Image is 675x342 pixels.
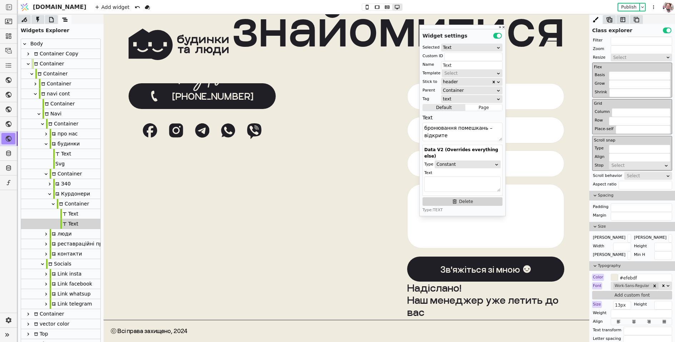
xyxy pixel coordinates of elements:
div: Text [424,169,501,177]
div: Width [592,243,605,250]
div: люди [21,229,100,239]
div: Svg [21,159,100,169]
div: Text [53,149,71,159]
button: Publish [618,4,639,11]
div: Widgets Explorer [18,24,104,34]
div: Work-Sans-Regular [613,283,651,289]
div: Shrink [594,89,608,96]
div: Top [32,329,48,339]
div: Min H [633,251,646,258]
iframe: To enrich screen reader interactions, please activate Accessibility in Grammarly extension settings [104,14,589,342]
div: Tag [422,95,429,103]
div: Body [28,39,43,49]
div: Stop [594,162,604,169]
div: Container [42,99,75,109]
div: Container [21,199,100,209]
div: Margin [592,212,607,219]
img: Logo [19,0,30,14]
div: Link insta [50,269,81,279]
div: Custom ID [422,53,443,60]
div: про нас [21,129,100,139]
div: Template [422,70,440,77]
div: Stick to [422,78,437,85]
div: Zoom [592,45,605,53]
div: реставраційні проєкти [50,239,117,249]
div: Type: TEXT [422,207,502,213]
div: Type [424,161,433,168]
span: Spacing [598,193,672,199]
div: Widget settings [420,29,505,40]
div: navi cont [21,89,100,99]
img: 1611404642663-DSC_1169-po-%D1%81cropped.jpg [663,1,674,14]
div: Container [46,119,78,129]
div: Type [594,145,604,152]
div: Color [592,274,604,281]
div: Size [592,301,602,308]
div: люди [50,229,72,239]
div: Link whatsup [50,289,91,299]
div: З40 [53,179,71,189]
div: Navi [21,109,100,119]
div: Constant [436,161,494,168]
button: Page [465,104,502,111]
textarea: бронювання помешкань – відкрите [422,123,502,141]
div: Select [611,162,663,169]
div: Container [32,309,64,319]
h4: Scroll snap [594,138,670,144]
div: Body [21,39,100,49]
h4: Flex [594,64,670,70]
div: Link whatsup [21,289,100,299]
div: Top [21,329,100,339]
div: Container [35,69,67,79]
div: Container [21,69,100,79]
span: Typography [598,263,672,269]
div: Align [592,318,604,325]
button: Delete [422,197,502,206]
input: Телефон* [304,103,461,129]
input: Ваше ім`я* [304,69,461,95]
div: Link facebook [50,279,92,289]
div: Container [21,309,100,319]
div: Row [594,117,604,124]
div: Basis [594,71,606,79]
div: Container [57,199,89,209]
div: Column [594,108,610,115]
div: З40 [21,179,100,189]
div: Selected [422,44,440,51]
div: Select [627,172,665,179]
div: Font [592,282,602,289]
div: Курдонери [21,189,100,199]
div: Filter [592,37,603,44]
div: контакти [21,249,100,259]
div: Height [633,301,647,308]
div: Weight [592,309,607,317]
div: [PERSON_NAME] [592,234,626,241]
h4: Grid [594,101,670,107]
div: Svg [53,159,65,169]
div: Курдонери [53,189,90,199]
div: Socials [46,259,71,269]
div: будинки [21,139,100,149]
p: Надіслано! [304,267,461,279]
div: Scroll behavior [592,172,623,179]
div: Data V2 (Overrides everything else) [424,147,501,159]
div: контакти [50,249,82,259]
div: Class explorer [589,24,675,34]
div: Container [21,99,100,109]
div: Text [60,209,78,219]
div: Aspect ratio [592,181,617,188]
div: Text [21,149,100,159]
div: [PHONE_NUMBER] [69,77,150,87]
a: [DOMAIN_NAME] [18,0,90,14]
div: реставраційні проєкти [21,239,100,249]
div: Navi [42,109,61,119]
div: Text [21,219,100,229]
div: Text [443,44,496,51]
div: Container [443,87,496,94]
span: Size [598,224,672,230]
div: будинки [50,139,80,149]
div: Container Copy [21,49,100,59]
button: Add custom font [592,291,672,299]
div: Height [633,243,647,250]
div: Container Copy [32,49,78,59]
